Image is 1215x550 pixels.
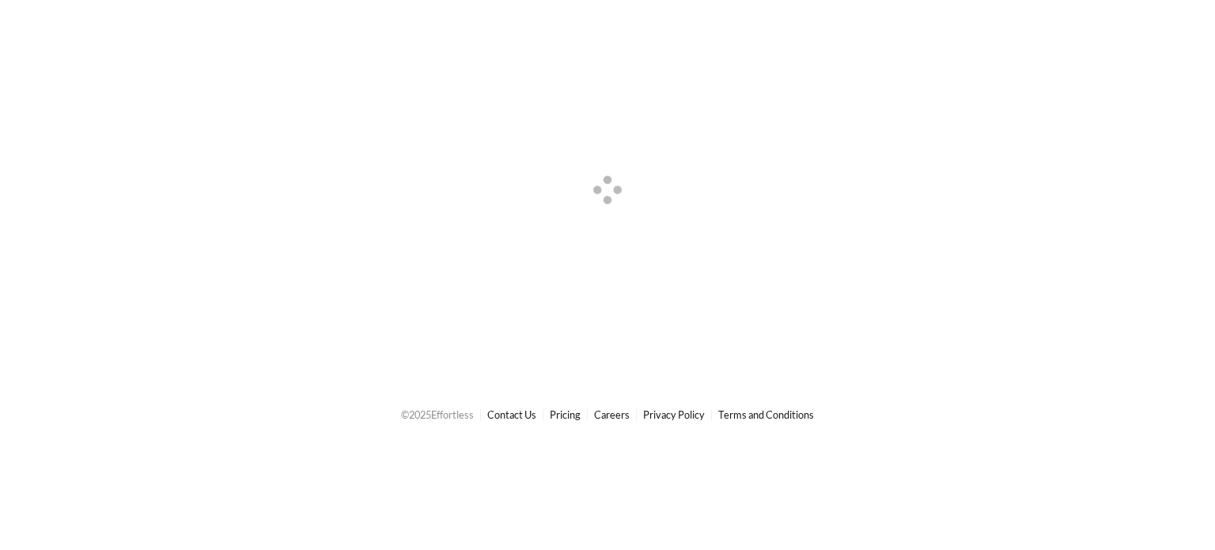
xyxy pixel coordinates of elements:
a: Contact Us [487,408,536,421]
a: Terms and Conditions [718,408,814,421]
a: Pricing [550,408,581,421]
a: Privacy Policy [643,408,705,421]
a: Careers [594,408,630,421]
span: © 2025 Effortless [401,408,474,421]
